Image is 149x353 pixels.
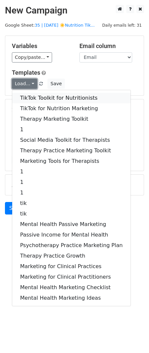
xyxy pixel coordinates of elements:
a: Load... [12,79,37,89]
a: Social Media Toolkit for Therapists [12,135,131,145]
a: Templates [12,69,40,76]
a: TikTok Toolkit for Nutritionists [12,93,131,103]
a: tik [12,209,131,219]
a: Send [5,202,27,214]
a: tik [12,198,131,209]
a: 35 | [DATE] ☀️Nutrition Tik... [35,23,95,28]
iframe: Chat Widget [116,321,149,353]
a: 1 [12,188,131,198]
a: Mental Health Marketing Ideas [12,293,131,303]
a: Therapy Practice Growth [12,251,131,261]
a: Marketing Tools for Therapists [12,156,131,166]
h5: Email column [79,42,137,50]
a: Marketing for Clinical Practitioners [12,272,131,282]
a: Psychotherapy Practice Marketing Plan [12,240,131,251]
span: Daily emails left: 31 [100,22,144,29]
button: Save [47,79,65,89]
a: Marketing for Clinical Practices [12,261,131,272]
a: Passive Income for Mental Health [12,230,131,240]
a: 1 [12,124,131,135]
a: Mental Health Passive Marketing [12,219,131,230]
a: Daily emails left: 31 [100,23,144,28]
a: 1 [12,177,131,188]
h2: New Campaign [5,5,144,16]
a: 1 [12,166,131,177]
a: TikTok for Nutrition Marketing [12,103,131,114]
a: Copy/paste... [12,52,52,63]
h5: Variables [12,42,70,50]
small: Google Sheet: [5,23,95,28]
a: Therapy Practice Marketing Toolkit [12,145,131,156]
a: Therapy Marketing Toolkit [12,114,131,124]
a: Mental Health Marketing Checklist [12,282,131,293]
